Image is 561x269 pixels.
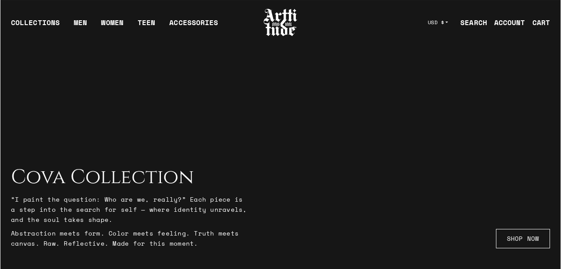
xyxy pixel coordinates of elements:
ul: Main navigation [4,17,225,35]
img: Arttitude [263,7,298,37]
div: ACCESSORIES [169,17,218,35]
a: MEN [74,17,87,35]
a: WOMEN [101,17,124,35]
button: USD $ [423,13,454,32]
p: “I paint the question: Who are we, really?” Each piece is a step into the search for self — where... [11,194,248,225]
div: COLLECTIONS [11,17,60,35]
a: SHOP NOW [496,229,550,248]
div: CART [532,17,550,28]
a: TEEN [138,17,155,35]
a: ACCOUNT [487,14,525,31]
h2: Cova Collection [11,166,248,189]
a: Open cart [525,14,550,31]
a: SEARCH [453,14,487,31]
span: USD $ [428,19,444,26]
p: Abstraction meets form. Color meets feeling. Truth meets canvas. Raw. Reflective. Made for this m... [11,228,248,248]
